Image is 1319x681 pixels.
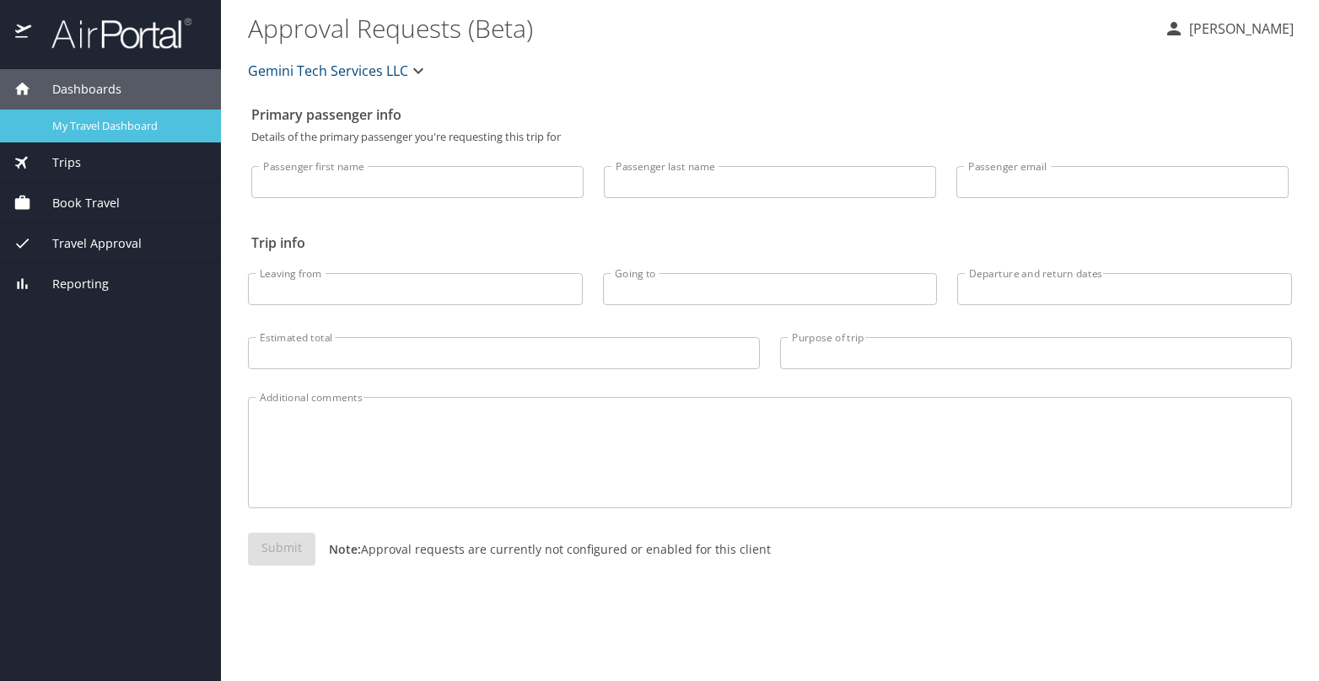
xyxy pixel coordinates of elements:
[251,229,1289,256] h2: Trip info
[33,17,191,50] img: airportal-logo.png
[31,234,142,253] span: Travel Approval
[248,59,408,83] span: Gemini Tech Services LLC
[31,80,121,99] span: Dashboards
[241,54,435,88] button: Gemini Tech Services LLC
[315,540,771,558] p: Approval requests are currently not configured or enabled for this client
[251,101,1289,128] h2: Primary passenger info
[31,194,120,212] span: Book Travel
[329,541,361,557] strong: Note:
[1184,19,1294,39] p: [PERSON_NAME]
[31,153,81,172] span: Trips
[31,275,109,293] span: Reporting
[15,17,33,50] img: icon-airportal.png
[248,2,1150,54] h1: Approval Requests (Beta)
[251,131,1289,142] p: Details of the primary passenger you're requesting this trip for
[52,118,201,134] span: My Travel Dashboard
[1157,13,1300,44] button: [PERSON_NAME]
